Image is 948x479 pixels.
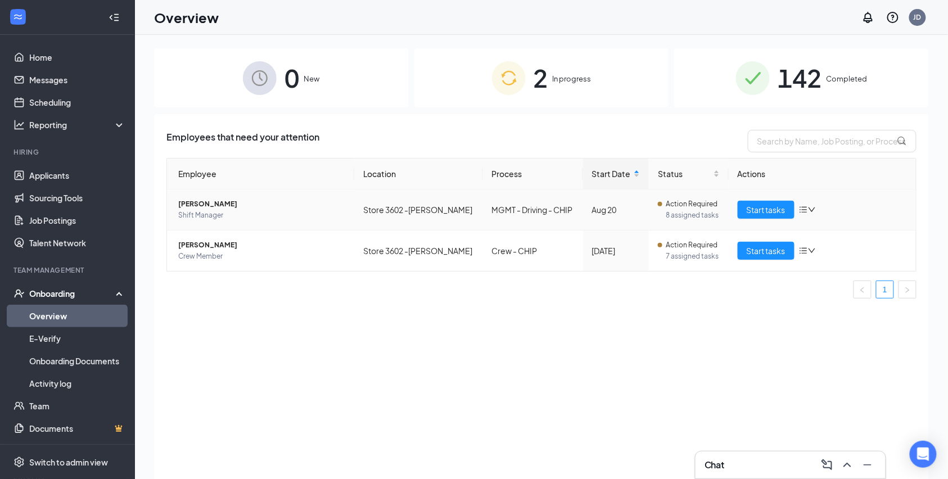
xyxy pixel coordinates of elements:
span: Action Required [666,198,717,210]
button: Start tasks [738,201,794,219]
svg: Minimize [861,458,874,472]
div: Team Management [13,265,123,275]
span: 142 [778,58,821,97]
svg: Collapse [109,12,120,23]
a: SurveysCrown [29,440,125,462]
th: Process [483,159,583,189]
span: In progress [553,73,592,84]
h1: Overview [154,8,219,27]
li: Next Page [899,281,917,299]
a: DocumentsCrown [29,417,125,440]
button: ComposeMessage [818,456,836,474]
th: Actions [729,159,916,189]
span: bars [799,246,808,255]
td: MGMT - Driving - CHIP [483,189,583,231]
button: right [899,281,917,299]
svg: Analysis [13,119,25,130]
svg: Settings [13,457,25,468]
div: [DATE] [592,245,640,257]
span: bars [799,205,808,214]
svg: ComposeMessage [820,458,834,472]
a: Team [29,395,125,417]
span: left [859,287,866,293]
a: Overview [29,305,125,327]
span: Crew Member [178,251,345,262]
a: Activity log [29,372,125,395]
span: [PERSON_NAME] [178,198,345,210]
button: Start tasks [738,242,794,260]
a: Scheduling [29,91,125,114]
a: Applicants [29,164,125,187]
td: Store 3602 -[PERSON_NAME] [354,231,483,271]
div: Onboarding [29,288,116,299]
li: 1 [876,281,894,299]
a: Sourcing Tools [29,187,125,209]
span: Start tasks [747,245,786,257]
svg: QuestionInfo [886,11,900,24]
button: left [854,281,872,299]
span: Employees that need your attention [166,130,319,152]
div: Reporting [29,119,126,130]
button: Minimize [859,456,877,474]
div: Aug 20 [592,204,640,216]
span: right [904,287,911,293]
div: Switch to admin view [29,457,108,468]
span: New [304,73,319,84]
button: ChevronUp [838,456,856,474]
div: Hiring [13,147,123,157]
th: Employee [167,159,354,189]
td: Store 3602 -[PERSON_NAME] [354,189,483,231]
span: Start Date [592,168,631,180]
span: 8 assigned tasks [666,210,720,221]
a: Talent Network [29,232,125,254]
a: 1 [877,281,893,298]
h3: Chat [705,459,725,471]
th: Location [354,159,483,189]
span: down [808,206,816,214]
span: down [808,247,816,255]
span: Status [658,168,711,180]
span: 7 assigned tasks [666,251,720,262]
svg: Notifications [861,11,875,24]
td: Crew - CHIP [483,231,583,271]
span: 0 [285,58,299,97]
span: 2 [534,58,548,97]
div: Open Intercom Messenger [910,441,937,468]
svg: ChevronUp [841,458,854,472]
a: Onboarding Documents [29,350,125,372]
div: JD [914,12,922,22]
span: Shift Manager [178,210,345,221]
a: Home [29,46,125,69]
svg: UserCheck [13,288,25,299]
a: Job Postings [29,209,125,232]
a: Messages [29,69,125,91]
span: Start tasks [747,204,786,216]
li: Previous Page [854,281,872,299]
svg: WorkstreamLogo [12,11,24,22]
span: Action Required [666,239,717,251]
a: E-Verify [29,327,125,350]
input: Search by Name, Job Posting, or Process [748,130,917,152]
span: Completed [826,73,867,84]
span: [PERSON_NAME] [178,239,345,251]
th: Status [649,159,729,189]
